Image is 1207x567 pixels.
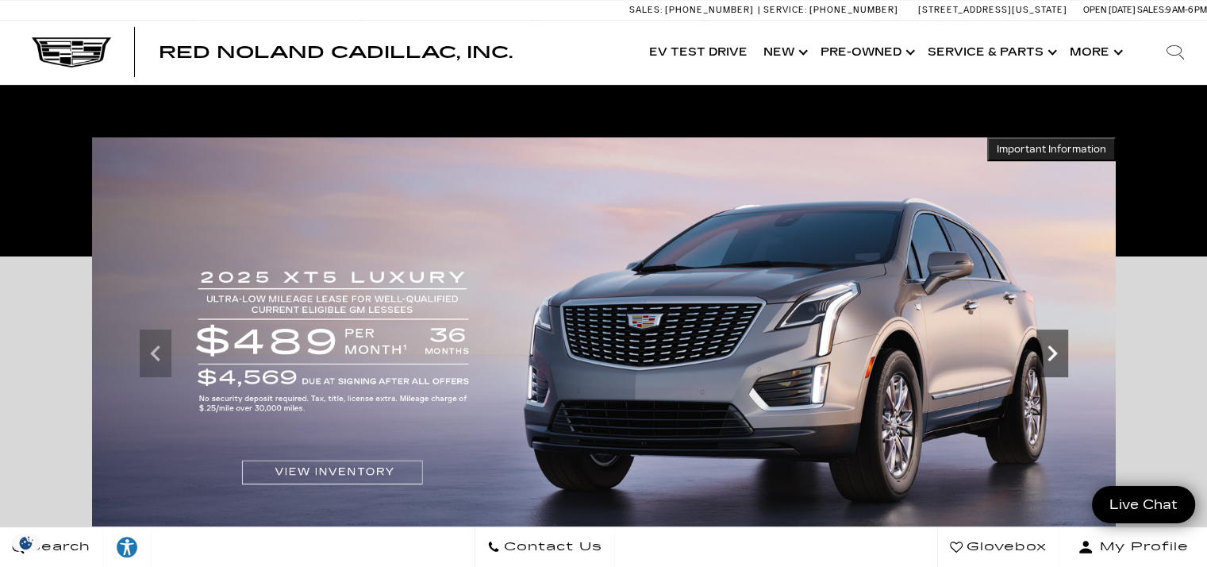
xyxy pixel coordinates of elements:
[1166,5,1207,15] span: 9 AM-6 PM
[629,5,663,15] span: Sales:
[1036,330,1068,377] div: Next
[763,5,807,15] span: Service:
[920,21,1062,84] a: Service & Parts
[809,5,898,15] span: [PHONE_NUMBER]
[629,6,758,14] a: Sales: [PHONE_NUMBER]
[25,536,90,558] span: Search
[937,527,1059,567] a: Glovebox
[1083,5,1136,15] span: Open [DATE]
[755,21,813,84] a: New
[1094,536,1189,558] span: My Profile
[665,5,754,15] span: [PHONE_NUMBER]
[103,535,151,559] div: Explore your accessibility options
[500,536,602,558] span: Contact Us
[641,21,755,84] a: EV Test Drive
[813,21,920,84] a: Pre-Owned
[140,330,171,377] div: Previous
[1137,5,1166,15] span: Sales:
[918,5,1067,15] a: [STREET_ADDRESS][US_STATE]
[1092,486,1195,523] a: Live Chat
[103,527,152,567] a: Explore your accessibility options
[1101,496,1186,514] span: Live Chat
[963,536,1047,558] span: Glovebox
[1144,21,1207,84] div: Search
[32,37,111,67] img: Cadillac Dark Logo with Cadillac White Text
[758,6,902,14] a: Service: [PHONE_NUMBER]
[997,143,1106,156] span: Important Information
[159,44,513,60] a: Red Noland Cadillac, Inc.
[1062,21,1128,84] button: More
[159,43,513,62] span: Red Noland Cadillac, Inc.
[8,534,44,551] section: Click to Open Cookie Consent Modal
[987,137,1116,161] button: Important Information
[8,534,44,551] img: Opt-Out Icon
[1059,527,1207,567] button: Open user profile menu
[475,527,615,567] a: Contact Us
